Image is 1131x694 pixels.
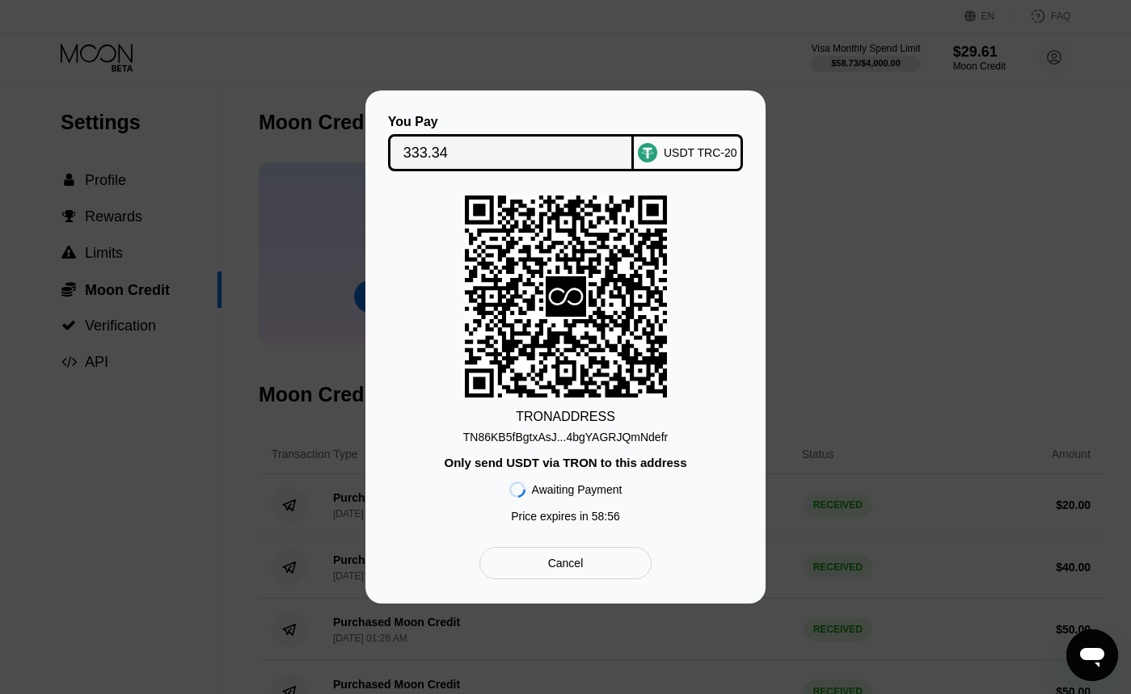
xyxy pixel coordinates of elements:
[479,547,652,579] div: Cancel
[592,510,620,523] span: 58 : 56
[516,410,615,424] div: TRON ADDRESS
[444,456,686,469] div: Only send USDT via TRON to this address
[1066,629,1118,681] iframe: Button to launch messaging window, conversation in progress
[390,115,741,171] div: You PayUSDT TRC-20
[463,431,668,444] div: TN86KB5fBgtxAsJ...4bgYAGRJQmNdefr
[511,510,620,523] div: Price expires in
[463,424,668,444] div: TN86KB5fBgtxAsJ...4bgYAGRJQmNdefr
[532,483,622,496] div: Awaiting Payment
[388,115,635,129] div: You Pay
[664,146,737,159] div: USDT TRC-20
[548,556,584,570] div: Cancel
